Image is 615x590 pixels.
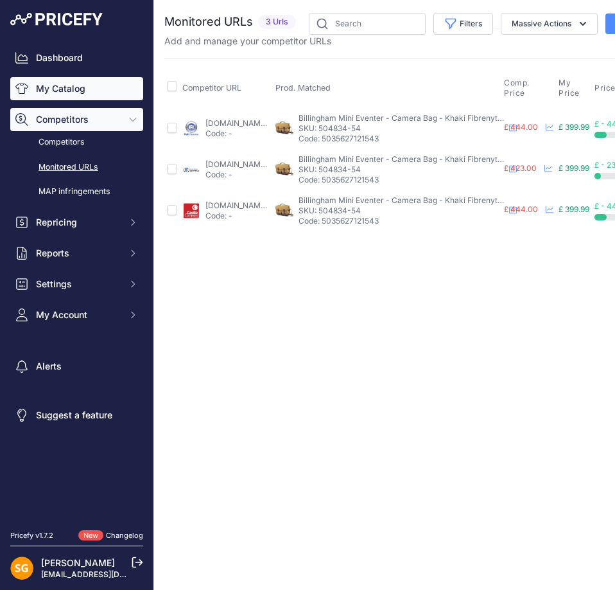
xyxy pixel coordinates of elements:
a: Suggest a feature [10,404,143,427]
input: Search [309,13,426,35]
button: Reports [10,242,143,265]
h2: Monitored URLs [164,13,253,31]
img: Pricefy Logo [10,13,103,26]
span: New [78,530,103,541]
span: 3 Urls [258,15,296,30]
a: Competitors [10,131,143,154]
span: £ 399.99 [559,204,589,214]
a: [EMAIL_ADDRESS][DOMAIN_NAME] [41,569,175,579]
span: Prod. Matched [275,83,331,93]
a: Dashboard [10,46,143,69]
span: Billingham Mini Eventer - Camera Bag - Khaki Fibrenyte and Chocolate Leather [299,154,587,164]
span: Comp. Price [504,78,551,98]
div: Pricefy v1.7.2 [10,530,53,541]
span: £ 399.99 [559,122,589,132]
span: Billingham Mini Eventer - Camera Bag - Khaki Fibrenyte and Chocolate Leather [299,195,587,205]
button: Filters [433,13,493,35]
span: £ 423.00 [504,163,537,173]
span: £ 444.00 [504,122,538,132]
button: Settings [10,273,143,296]
span: £ 399.99 [559,163,589,173]
p: Code: 5035627121543 [299,134,504,144]
p: Code: - [205,211,270,221]
span: My Account [36,308,120,321]
button: Competitors [10,108,143,131]
span: My Price [559,78,587,98]
p: Code: - [205,170,270,180]
a: My Catalog [10,77,143,100]
button: Comp. Price [504,78,553,98]
a: Alerts [10,355,143,378]
a: [DOMAIN_NAME][URL] [205,159,288,169]
a: Changelog [106,531,143,540]
button: My Price [559,78,589,98]
span: Repricing [36,216,120,229]
p: Add and manage your competitor URLs [164,35,331,48]
span: Competitor URL [182,83,241,93]
a: Monitored URLs [10,156,143,179]
span: Billingham Mini Eventer - Camera Bag - Khaki Fibrenyte and Chocolate Leather [299,113,587,123]
button: Repricing [10,211,143,234]
span: Competitors [36,113,120,126]
button: Massive Actions [501,13,598,35]
p: Code: 5035627121543 [299,175,504,185]
button: My Account [10,303,143,326]
span: £ 444.00 [504,204,538,214]
p: Code: 5035627121543 [299,216,504,226]
p: Code: - [205,129,270,139]
a: MAP infringements [10,181,143,203]
span: Reports [36,247,120,260]
p: SKU: 504834-54 [299,206,504,216]
nav: Sidebar [10,46,143,515]
p: SKU: 504834-54 [299,165,504,175]
p: SKU: 504834-54 [299,123,504,134]
a: [DOMAIN_NAME][URL] [205,201,288,210]
a: [PERSON_NAME] [41,557,115,568]
span: Settings [36,278,120,291]
a: [DOMAIN_NAME][URL] [205,118,288,128]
